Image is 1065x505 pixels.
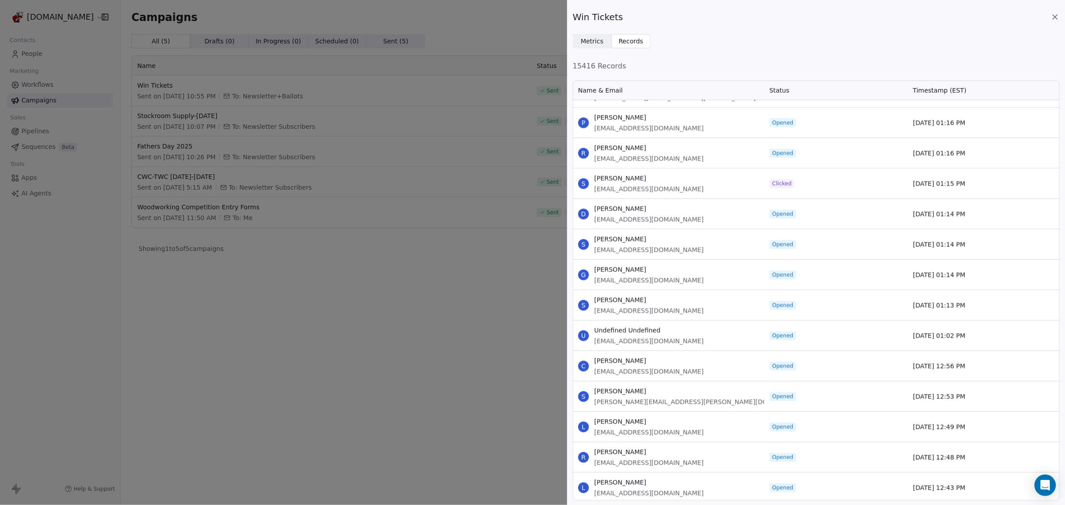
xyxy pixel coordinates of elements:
[772,393,793,400] span: Opened
[913,210,965,219] span: [DATE] 01:14 PM
[594,356,704,365] span: [PERSON_NAME]
[772,302,793,309] span: Opened
[772,180,791,187] span: Clicked
[594,296,704,305] span: [PERSON_NAME]
[594,458,704,467] span: [EMAIL_ADDRESS][DOMAIN_NAME]
[578,270,589,280] span: G
[578,422,589,433] span: L
[1035,475,1056,496] div: Open Intercom Messenger
[594,448,704,457] span: [PERSON_NAME]
[772,424,793,431] span: Opened
[594,235,704,244] span: [PERSON_NAME]
[772,211,793,218] span: Opened
[913,331,965,340] span: [DATE] 01:02 PM
[594,326,704,335] span: Undefined Undefined
[578,483,589,493] span: L
[578,391,589,402] span: S
[594,215,704,224] span: [EMAIL_ADDRESS][DOMAIN_NAME]
[578,239,589,250] span: S
[578,452,589,463] span: R
[581,37,604,46] span: Metrics
[578,361,589,372] span: C
[913,423,965,432] span: [DATE] 12:49 PM
[772,119,793,127] span: Opened
[594,276,704,285] span: [EMAIL_ADDRESS][DOMAIN_NAME]
[913,362,965,371] span: [DATE] 12:56 PM
[578,300,589,311] span: S
[913,484,965,492] span: [DATE] 12:43 PM
[578,209,589,220] span: D
[594,124,704,133] span: [EMAIL_ADDRESS][DOMAIN_NAME]
[594,204,704,213] span: [PERSON_NAME]
[594,306,704,315] span: [EMAIL_ADDRESS][DOMAIN_NAME]
[594,398,807,407] span: [PERSON_NAME][EMAIL_ADDRESS][PERSON_NAME][DOMAIN_NAME]
[594,337,704,346] span: [EMAIL_ADDRESS][DOMAIN_NAME]
[913,392,965,401] span: [DATE] 12:53 PM
[913,86,967,95] span: Timestamp (EST)
[594,174,704,183] span: [PERSON_NAME]
[594,144,704,153] span: [PERSON_NAME]
[772,241,793,248] span: Opened
[913,179,965,188] span: [DATE] 01:15 PM
[573,61,1060,72] span: 15416 Records
[578,331,589,341] span: U
[772,484,793,492] span: Opened
[913,149,965,158] span: [DATE] 01:16 PM
[772,332,793,339] span: Opened
[772,363,793,370] span: Opened
[772,150,793,157] span: Opened
[594,113,704,122] span: [PERSON_NAME]
[594,185,704,194] span: [EMAIL_ADDRESS][DOMAIN_NAME]
[913,271,965,280] span: [DATE] 01:14 PM
[573,100,1060,501] div: grid
[594,265,704,274] span: [PERSON_NAME]
[594,489,704,498] span: [EMAIL_ADDRESS][DOMAIN_NAME]
[594,154,704,163] span: [EMAIL_ADDRESS][DOMAIN_NAME]
[578,86,623,95] span: Name & Email
[594,246,704,255] span: [EMAIL_ADDRESS][DOMAIN_NAME]
[594,367,704,376] span: [EMAIL_ADDRESS][DOMAIN_NAME]
[772,454,793,461] span: Opened
[594,387,807,396] span: [PERSON_NAME]
[772,272,793,279] span: Opened
[769,86,790,95] span: Status
[594,417,704,426] span: [PERSON_NAME]
[573,11,623,23] span: Win Tickets
[578,178,589,189] span: S
[913,119,965,127] span: [DATE] 01:16 PM
[594,478,704,487] span: [PERSON_NAME]
[578,148,589,159] span: R
[913,240,965,249] span: [DATE] 01:14 PM
[594,428,704,437] span: [EMAIL_ADDRESS][DOMAIN_NAME]
[913,453,965,462] span: [DATE] 12:48 PM
[578,118,589,128] span: P
[913,301,965,310] span: [DATE] 01:13 PM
